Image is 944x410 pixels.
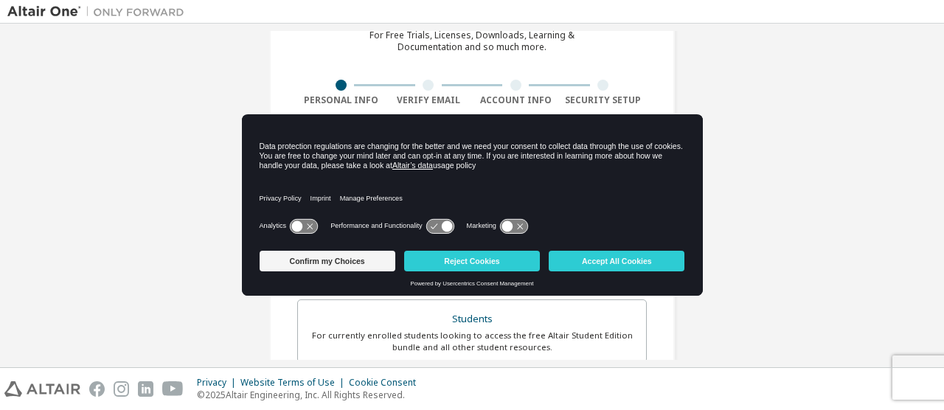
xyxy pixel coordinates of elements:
[560,94,648,106] div: Security Setup
[162,381,184,397] img: youtube.svg
[114,381,129,397] img: instagram.svg
[197,389,425,401] p: © 2025 Altair Engineering, Inc. All Rights Reserved.
[297,94,385,106] div: Personal Info
[349,377,425,389] div: Cookie Consent
[4,381,80,397] img: altair_logo.svg
[89,381,105,397] img: facebook.svg
[7,4,192,19] img: Altair One
[138,381,153,397] img: linkedin.svg
[472,94,560,106] div: Account Info
[307,309,637,330] div: Students
[369,29,575,53] div: For Free Trials, Licenses, Downloads, Learning & Documentation and so much more.
[307,330,637,353] div: For currently enrolled students looking to access the free Altair Student Edition bundle and all ...
[197,377,240,389] div: Privacy
[240,377,349,389] div: Website Terms of Use
[385,94,473,106] div: Verify Email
